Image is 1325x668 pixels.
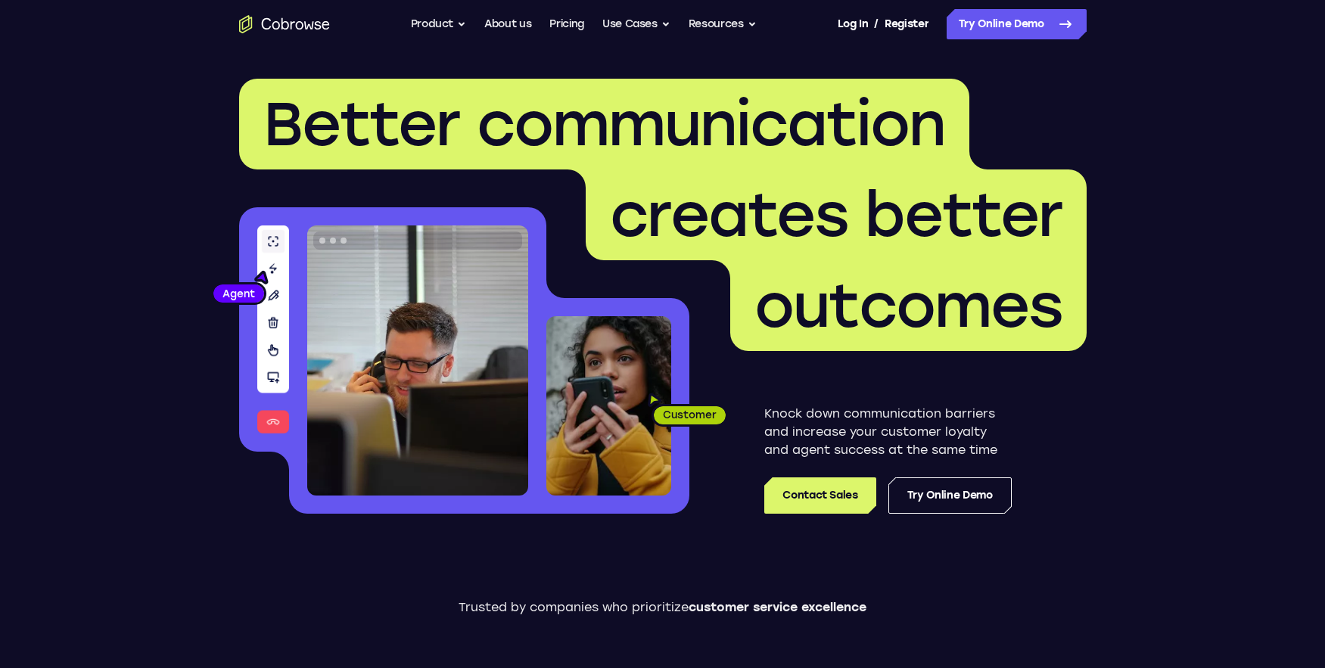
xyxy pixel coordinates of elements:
[263,88,945,160] span: Better communication
[885,9,928,39] a: Register
[947,9,1087,39] a: Try Online Demo
[411,9,467,39] button: Product
[610,179,1062,251] span: creates better
[484,9,531,39] a: About us
[888,477,1012,514] a: Try Online Demo
[549,9,584,39] a: Pricing
[764,405,1012,459] p: Knock down communication barriers and increase your customer loyalty and agent success at the sam...
[602,9,670,39] button: Use Cases
[764,477,876,514] a: Contact Sales
[689,600,866,614] span: customer service excellence
[838,9,868,39] a: Log In
[689,9,757,39] button: Resources
[307,225,528,496] img: A customer support agent talking on the phone
[754,269,1062,342] span: outcomes
[239,15,330,33] a: Go to the home page
[546,316,671,496] img: A customer holding their phone
[874,15,879,33] span: /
